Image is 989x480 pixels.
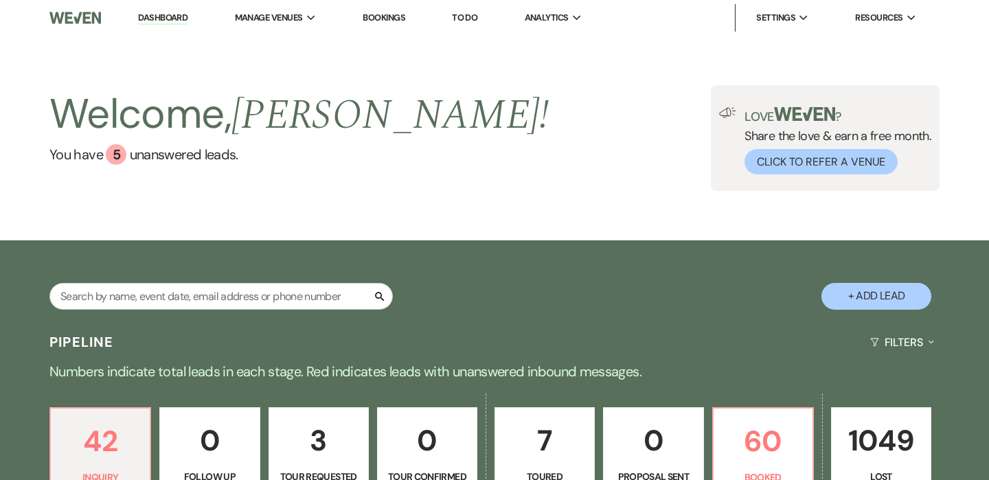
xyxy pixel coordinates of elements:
[744,107,931,123] p: Love ?
[277,418,360,464] p: 3
[503,418,586,464] p: 7
[138,12,187,25] a: Dashboard
[744,149,898,174] button: Click to Refer a Venue
[774,107,835,121] img: weven-logo-green.svg
[235,11,303,25] span: Manage Venues
[49,3,101,32] img: Weven Logo
[49,283,393,310] input: Search by name, event date, email address or phone number
[386,418,468,464] p: 0
[840,418,922,464] p: 1049
[722,418,804,464] p: 60
[756,11,795,25] span: Settings
[452,12,477,23] a: To Do
[168,418,251,464] p: 0
[855,11,902,25] span: Resources
[525,11,569,25] span: Analytics
[231,84,549,147] span: [PERSON_NAME] !
[736,107,931,174] div: Share the love & earn a free month.
[719,107,736,118] img: loud-speaker-illustration.svg
[59,418,141,464] p: 42
[49,85,549,144] h2: Welcome,
[49,332,114,352] h3: Pipeline
[865,324,940,361] button: Filters
[821,283,931,310] button: + Add Lead
[612,418,694,464] p: 0
[363,12,405,23] a: Bookings
[106,144,126,165] div: 5
[49,144,549,165] a: You have 5 unanswered leads.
